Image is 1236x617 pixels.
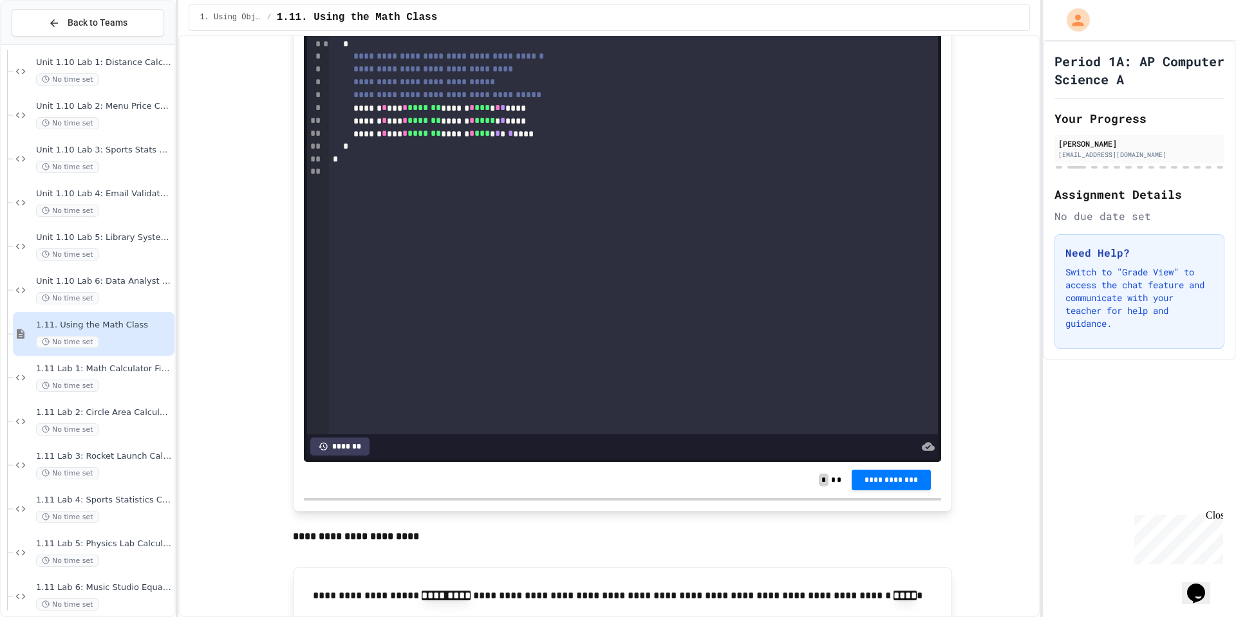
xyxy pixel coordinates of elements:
[36,598,99,611] span: No time set
[1182,566,1223,604] iframe: chat widget
[36,248,99,261] span: No time set
[36,117,99,129] span: No time set
[36,555,99,567] span: No time set
[36,364,172,374] span: 1.11 Lab 1: Math Calculator Fixer
[1065,266,1213,330] p: Switch to "Grade View" to access the chat feature and communicate with your teacher for help and ...
[36,582,172,593] span: 1.11 Lab 6: Music Studio Equalizer
[1065,245,1213,261] h3: Need Help?
[36,161,99,173] span: No time set
[267,12,271,23] span: /
[36,101,172,112] span: Unit 1.10 Lab 2: Menu Price Calculator
[36,145,172,156] span: Unit 1.10 Lab 3: Sports Stats Hub
[36,57,172,68] span: Unit 1.10 Lab 1: Distance Calculator Fix
[36,511,99,523] span: No time set
[36,451,172,462] span: 1.11 Lab 3: Rocket Launch Calculator
[36,495,172,506] span: 1.11 Lab 4: Sports Statistics Calculator
[200,12,261,23] span: 1. Using Objects and Methods
[1054,52,1224,88] h1: Period 1A: AP Computer Science A
[36,539,172,549] span: 1.11 Lab 5: Physics Lab Calculator
[5,5,89,82] div: Chat with us now!Close
[1058,138,1221,149] div: [PERSON_NAME]
[1129,510,1223,564] iframe: chat widget
[36,232,172,243] span: Unit 1.10 Lab 5: Library System Debugger
[1053,5,1093,35] div: My Account
[36,73,99,86] span: No time set
[36,336,99,348] span: No time set
[1054,109,1224,127] h2: Your Progress
[36,276,172,287] span: Unit 1.10 Lab 6: Data Analyst Toolkit
[36,467,99,479] span: No time set
[36,380,99,392] span: No time set
[36,320,172,331] span: 1.11. Using the Math Class
[36,189,172,199] span: Unit 1.10 Lab 4: Email Validator Helper
[36,423,99,436] span: No time set
[68,16,127,30] span: Back to Teams
[1054,208,1224,224] div: No due date set
[12,9,164,37] button: Back to Teams
[1058,150,1221,160] div: [EMAIL_ADDRESS][DOMAIN_NAME]
[36,205,99,217] span: No time set
[36,292,99,304] span: No time set
[36,407,172,418] span: 1.11 Lab 2: Circle Area Calculator
[277,10,438,25] span: 1.11. Using the Math Class
[1054,185,1224,203] h2: Assignment Details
